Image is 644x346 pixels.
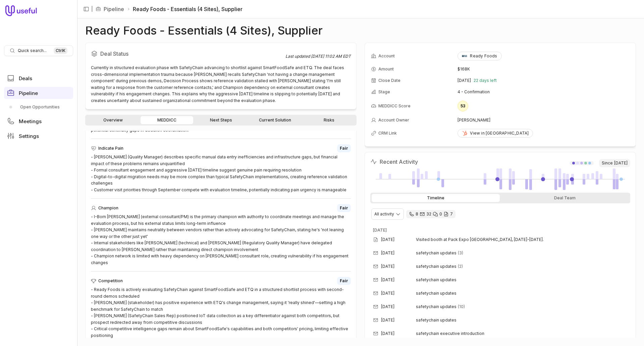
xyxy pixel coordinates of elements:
[91,5,93,13] span: |
[474,78,497,83] span: 22 days left
[141,116,193,124] a: MEDDICC
[458,115,630,126] td: [PERSON_NAME]
[104,5,124,13] a: Pipeline
[303,116,355,124] a: Risks
[416,331,484,336] span: safetychain executive introduction
[19,76,32,81] span: Deals
[381,317,394,323] time: [DATE]
[381,291,394,296] time: [DATE]
[370,158,418,166] h2: Recent Activity
[4,102,73,112] a: Open Opportunities
[416,304,457,309] span: safetychain updates
[4,102,73,112] div: Pipeline submenu
[381,250,394,256] time: [DATE]
[285,54,351,59] div: Last updated
[4,115,73,127] a: Meetings
[378,53,395,59] span: Account
[416,237,628,242] span: Visited booth at Pack Expo [GEOGRAPHIC_DATA], [DATE]-[DATE].
[381,304,394,309] time: [DATE]
[378,89,390,95] span: Stage
[378,78,400,83] span: Close Date
[91,286,351,339] div: - Ready Foods is actively evaluating SafetyChain against SmartFoodSafe and ETQ in a structured sh...
[87,116,139,124] a: Overview
[19,134,39,139] span: Settings
[249,116,301,124] a: Current Solution
[91,64,351,104] div: Currently in structured evaluation phase with SafetyChain advancing to shortlist against SmartFoo...
[19,119,42,124] span: Meetings
[91,48,285,59] h2: Deal Status
[381,237,394,242] time: [DATE]
[458,250,463,256] span: 3 emails in thread
[458,264,463,269] span: 2 emails in thread
[378,131,397,136] span: CRM Link
[406,210,455,218] div: 8 calls and 32 email threads
[18,48,47,53] span: Quick search...
[311,54,351,59] time: [DATE] 11:02 AM EDT
[416,264,457,269] span: safetychain updates
[4,72,73,84] a: Deals
[340,205,348,211] span: Fair
[458,78,471,83] time: [DATE]
[4,130,73,142] a: Settings
[378,66,394,72] span: Amount
[501,194,629,202] div: Deal Team
[54,47,67,54] kbd: Ctrl K
[458,304,465,309] span: 10 emails in thread
[381,331,394,336] time: [DATE]
[462,53,497,59] div: Ready Foods
[91,144,351,152] div: Indicate Pain
[195,116,247,124] a: Next Steps
[91,277,351,285] div: Competition
[462,131,529,136] div: View in [GEOGRAPHIC_DATA]
[416,317,457,323] span: safetychain updates
[127,5,243,13] li: Ready Foods - Essentials (4 Sites), Supplier
[614,160,628,166] time: [DATE]
[340,146,348,151] span: Fair
[458,129,533,138] a: View in [GEOGRAPHIC_DATA]
[378,103,411,109] span: MEDDICC Score
[381,277,394,283] time: [DATE]
[458,87,630,97] td: 4 - Confirmation
[19,91,38,96] span: Pipeline
[85,27,323,35] h1: Ready Foods - Essentials (4 Sites), Supplier
[373,228,387,233] time: [DATE]
[458,64,630,75] td: $168K
[458,52,501,60] button: Ready Foods
[378,117,409,123] span: Account Owner
[81,4,91,14] button: Collapse sidebar
[458,101,468,111] div: 53
[416,291,457,296] span: safetychain updates
[416,277,457,283] span: safetychain updates
[372,194,500,202] div: Timeline
[599,159,630,167] span: Since
[340,278,348,284] span: Fair
[91,213,351,266] div: - I-Born [PERSON_NAME] (external consultant/PM) is the primary champion with authority to coordin...
[4,87,73,99] a: Pipeline
[381,264,394,269] time: [DATE]
[91,204,351,212] div: Champion
[91,154,351,193] div: - [PERSON_NAME] (Quality Manager) describes specific manual data entry inefficiencies and infrast...
[416,250,457,256] span: safetychain updates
